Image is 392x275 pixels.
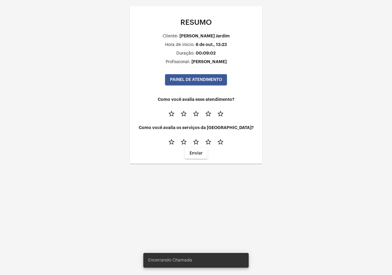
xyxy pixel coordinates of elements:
mat-icon: star_border [168,138,175,146]
mat-icon: star_border [192,138,200,146]
mat-icon: star_border [192,110,200,117]
mat-icon: star_border [217,110,224,117]
span: Encerrando Chamada [148,257,192,263]
mat-icon: star_border [168,110,175,117]
span: Enviar [190,151,203,155]
div: 00:09:02 [196,51,216,55]
mat-icon: star_border [217,138,224,146]
div: Hora de inicio: [165,43,194,47]
div: [PERSON_NAME] [191,59,227,64]
h4: Como você avalia esse atendimento? [135,97,257,102]
button: Enviar [185,148,208,159]
span: PAINEL DE ATENDIMENTO [170,78,222,82]
div: 6 de out., 13:23 [196,42,227,47]
mat-icon: star_border [205,110,212,117]
mat-icon: star_border [180,138,187,146]
p: RESUMO [135,18,257,26]
h4: Como você avalia os serviços da [GEOGRAPHIC_DATA]? [135,125,257,130]
div: Duração: [176,51,194,56]
div: Profissional: [166,60,190,64]
mat-icon: star_border [205,138,212,146]
div: Cliente: [163,34,178,39]
div: [PERSON_NAME] Jardim [179,34,230,38]
mat-icon: star_border [180,110,187,117]
button: PAINEL DE ATENDIMENTO [165,74,227,85]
